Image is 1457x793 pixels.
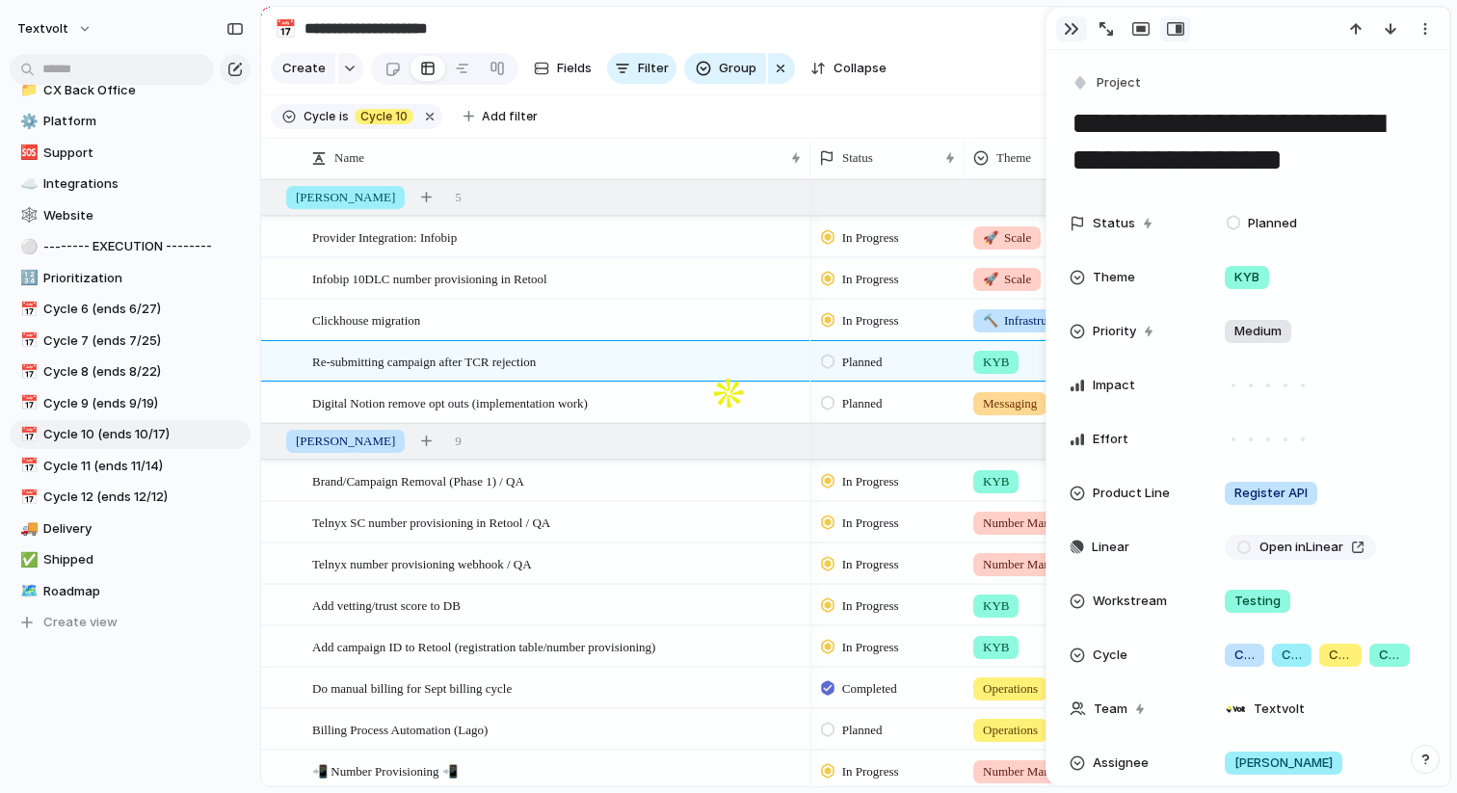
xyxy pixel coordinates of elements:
span: 📲 Number Provisioning 📲 [312,759,458,781]
span: In Progress [842,472,899,491]
span: Theme [1093,268,1135,287]
span: Infobip 10DLC number provisioning in Retool [312,267,547,289]
button: ⚙️ [17,112,37,131]
a: ⚪-------- EXECUTION -------- [10,232,251,261]
span: 5 [455,188,462,207]
button: Create view [10,608,251,637]
button: 🆘 [17,144,37,163]
span: Status [1093,214,1135,233]
div: 📅 [20,330,34,352]
span: Testing [1234,592,1281,611]
span: In Progress [842,514,899,533]
button: Group [684,53,766,84]
span: Operations [983,721,1038,740]
button: 🚚 [17,519,37,539]
span: In Progress [842,596,899,616]
span: Cycle 10 (ends 10/17) [43,425,244,444]
span: Shipped [43,550,244,569]
a: 📅Cycle 8 (ends 8/22) [10,357,251,386]
div: 📅 [20,487,34,509]
a: 📅Cycle 7 (ends 7/25) [10,327,251,356]
a: 🆘Support [10,139,251,168]
span: Planned [842,353,883,372]
span: Medium [1234,322,1282,341]
span: Scale [983,228,1031,248]
span: Number Management [983,555,1093,574]
a: 🕸️Website [10,201,251,230]
span: Number Management [983,762,1093,781]
span: Group [719,59,756,78]
span: Cycle 12 (ends 12/12) [43,488,244,507]
button: Filter [607,53,676,84]
button: 🕸️ [17,206,37,225]
button: 📅 [270,13,301,44]
div: 🚚Delivery [10,515,251,543]
button: ⚪ [17,237,37,256]
button: 📅 [17,331,37,351]
span: Create view [43,613,118,632]
button: Collapse [803,53,894,84]
div: 🕸️ [20,204,34,226]
div: 📅Cycle 9 (ends 9/19) [10,389,251,418]
button: is [335,106,353,127]
a: ☁️Integrations [10,170,251,198]
button: 🔢 [17,269,37,288]
span: KYB [1234,268,1259,287]
span: 🚀 [983,272,998,286]
button: 📅 [17,488,37,507]
a: 📅Cycle 12 (ends 12/12) [10,483,251,512]
span: Cycle 9 (ends 9/19) [43,394,244,413]
button: ✅ [17,550,37,569]
span: Assignee [1093,753,1149,773]
a: 📅Cycle 10 (ends 10/17) [10,420,251,449]
span: Support [43,144,244,163]
span: In Progress [842,270,899,289]
span: Collapse [834,59,887,78]
span: Product Line [1093,484,1170,503]
span: In Progress [842,762,899,781]
a: 🗺️Roadmap [10,577,251,606]
span: In Progress [842,311,899,330]
span: CX Back Office [43,81,244,100]
div: 🔢 [20,267,34,289]
span: Cycle 11 (ends 11/14) [43,457,244,476]
button: 📅 [17,300,37,319]
span: Website [43,206,244,225]
button: Project [1068,69,1147,97]
span: Cycle [1093,646,1127,665]
span: Telnyx number provisioning webhook / QA [312,552,532,574]
span: 9 [455,432,462,451]
span: Integrations [43,174,244,194]
a: 📁CX Back Office [10,76,251,105]
span: KYB [983,638,1009,657]
span: Planned [842,721,883,740]
div: 📅Cycle 6 (ends 6/27) [10,295,251,324]
span: Brand/Campaign Removal (Phase 1) / QA [312,469,524,491]
div: 🗺️ [20,580,34,602]
span: In Progress [842,638,899,657]
span: Add filter [482,108,538,125]
span: Number Management [983,514,1093,533]
span: Billing Process Automation (Lago) [312,718,488,740]
span: Completed [842,679,897,699]
span: 🚀 [983,230,998,245]
div: 📅 [20,455,34,477]
span: Project [1097,73,1141,93]
span: -------- EXECUTION -------- [43,237,244,256]
span: Digital Notion remove opt outs (implementation work) [312,391,588,413]
button: ☁️ [17,174,37,194]
span: Register API [1234,484,1308,503]
span: Workstream [1093,592,1167,611]
span: KYB [983,596,1009,616]
button: Fields [526,53,599,84]
a: ✅Shipped [10,545,251,574]
div: ✅ [20,549,34,571]
div: 🔢Prioritization [10,264,251,293]
div: 📅 [20,299,34,321]
span: Open in Linear [1259,538,1343,557]
span: Cycle 10 [360,108,408,125]
button: 📅 [17,457,37,476]
span: In Progress [842,555,899,574]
